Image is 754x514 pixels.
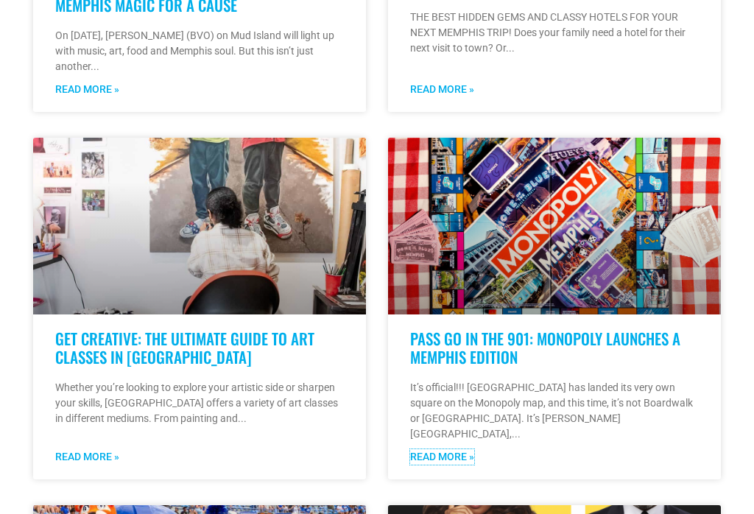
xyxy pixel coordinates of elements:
a: An artist sits in a chair painting a large portrait of two young musicians playing brass instrume... [33,138,366,314]
a: Read more about Boutique Hotels in Memphis [410,82,474,97]
a: Get Creative: The Ultimate Guide to Art Classes in [GEOGRAPHIC_DATA] [55,327,314,368]
a: Read more about LEGENDS LIVE HERE: A NIGHT OF ART, MUSIC & MEMPHIS MAGIC FOR A CAUSE [55,82,119,97]
p: It’s official!!! [GEOGRAPHIC_DATA] has landed its very own square on the Monopoly map, and this t... [410,380,699,442]
p: On [DATE], [PERSON_NAME] (BVO) on Mud Island will light up with music, art, food and Memphis soul... [55,28,344,74]
a: Pass Go in the 901: Monopoly Launches a Memphis Edition [410,327,680,368]
p: Whether you’re looking to explore your artistic side or sharpen your skills, [GEOGRAPHIC_DATA] of... [55,380,344,426]
a: Read more about Pass Go in the 901: Monopoly Launches a Memphis Edition [410,449,474,465]
p: THE BEST HIDDEN GEMS AND CLASSY HOTELS FOR YOUR NEXT MEMPHIS TRIP! Does your family need a hotel ... [410,10,699,56]
a: Read more about Get Creative: The Ultimate Guide to Art Classes in Memphis [55,449,119,465]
